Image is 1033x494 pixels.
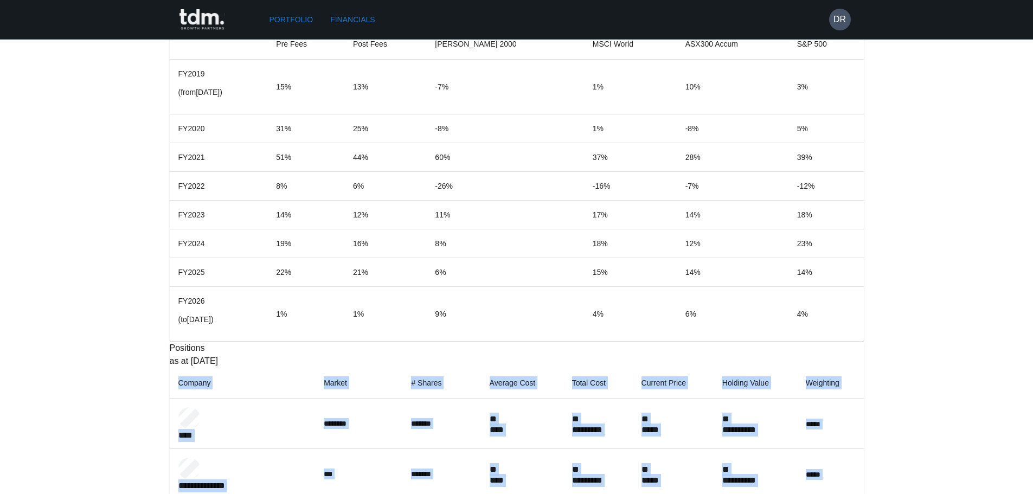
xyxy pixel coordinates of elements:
[344,201,426,229] td: 12%
[170,60,268,114] td: FY2019
[170,143,268,172] td: FY2021
[426,114,583,143] td: -8%
[267,229,344,258] td: 19%
[584,172,677,201] td: -16%
[267,60,344,114] td: 15%
[633,368,714,399] th: Current Price
[344,60,426,114] td: 13%
[344,143,426,172] td: 44%
[170,342,864,355] p: Positions
[170,355,864,368] p: as at [DATE]
[563,368,633,399] th: Total Cost
[426,172,583,201] td: -26%
[677,143,788,172] td: 28%
[402,368,480,399] th: # Shares
[344,258,426,287] td: 21%
[788,114,864,143] td: 5%
[426,258,583,287] td: 6%
[267,172,344,201] td: 8%
[788,258,864,287] td: 14%
[677,258,788,287] td: 14%
[714,368,797,399] th: Holding Value
[788,201,864,229] td: 18%
[788,60,864,114] td: 3%
[426,229,583,258] td: 8%
[677,172,788,201] td: -7%
[170,172,268,201] td: FY2022
[584,143,677,172] td: 37%
[677,60,788,114] td: 10%
[267,201,344,229] td: 14%
[344,29,426,60] th: Post Fees
[584,29,677,60] th: MSCI World
[267,143,344,172] td: 51%
[426,201,583,229] td: 11%
[170,229,268,258] td: FY2024
[344,172,426,201] td: 6%
[788,172,864,201] td: -12%
[170,287,268,342] td: FY2026
[344,114,426,143] td: 25%
[677,29,788,60] th: ASX300 Accum
[426,143,583,172] td: 60%
[267,258,344,287] td: 22%
[344,287,426,342] td: 1%
[178,314,259,325] p: (to [DATE] )
[584,60,677,114] td: 1%
[677,287,788,342] td: 6%
[788,287,864,342] td: 4%
[170,114,268,143] td: FY2020
[344,229,426,258] td: 16%
[267,29,344,60] th: Pre Fees
[315,368,402,399] th: Market
[584,229,677,258] td: 18%
[267,287,344,342] td: 1%
[584,114,677,143] td: 1%
[788,29,864,60] th: S&P 500
[426,60,583,114] td: -7%
[170,368,316,399] th: Company
[788,229,864,258] td: 23%
[584,258,677,287] td: 15%
[265,10,318,30] a: Portfolio
[829,9,851,30] button: DR
[677,114,788,143] td: -8%
[426,29,583,60] th: [PERSON_NAME] 2000
[170,258,268,287] td: FY2025
[797,368,864,399] th: Weighting
[788,143,864,172] td: 39%
[677,201,788,229] td: 14%
[584,287,677,342] td: 4%
[677,229,788,258] td: 12%
[267,114,344,143] td: 31%
[178,87,259,98] p: (from [DATE] )
[326,10,379,30] a: Financials
[170,201,268,229] td: FY2023
[584,201,677,229] td: 17%
[481,368,563,399] th: Average Cost
[426,287,583,342] td: 9%
[833,13,846,26] h6: DR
